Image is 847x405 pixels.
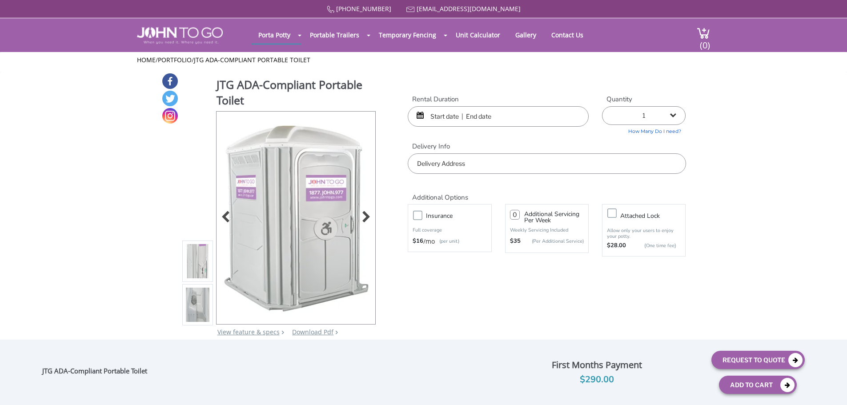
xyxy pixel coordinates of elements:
[162,73,178,89] a: Facebook
[42,367,152,378] div: JTG ADA-Compliant Portable Toilet
[521,238,584,245] p: (Per Additional Service)
[406,7,415,12] img: Mail
[335,330,338,334] img: chevron.png
[162,108,178,124] a: Instagram
[162,91,178,106] a: Twitter
[711,351,805,369] button: Request To Quote
[137,27,223,44] img: JOHN to go
[413,237,486,246] div: /mo
[292,328,333,336] a: Download Pdf
[489,373,704,387] div: $290.00
[408,142,686,151] label: Delivery Info
[137,56,710,64] ul: / /
[158,56,192,64] a: Portfolio
[408,153,686,174] input: Delivery Address
[510,237,521,246] strong: $35
[408,106,589,127] input: Start date | End date
[252,26,297,44] a: Porta Potty
[303,26,366,44] a: Portable Trailers
[510,210,520,220] input: 0
[509,26,543,44] a: Gallery
[182,339,377,348] div: Colors may vary
[408,95,589,104] label: Rental Duration
[607,228,681,239] p: Allow only your users to enjoy your potty.
[602,125,686,135] a: How Many Do I need?
[607,241,626,250] strong: $28.00
[408,183,686,202] h2: Additional Options
[449,26,507,44] a: Unit Calculator
[426,210,495,221] h3: Insurance
[217,328,280,336] a: View feature & specs
[186,156,210,366] img: Product
[620,210,690,221] h3: Attached lock
[372,26,443,44] a: Temporary Fencing
[545,26,590,44] a: Contact Us
[194,56,310,64] a: JTG ADA-Compliant Portable Toilet
[510,227,584,233] p: Weekly Servicing Included
[281,330,284,334] img: right arrow icon
[699,32,710,51] span: (0)
[137,56,156,64] a: Home
[524,211,584,224] h3: Additional Servicing Per Week
[435,237,459,246] p: (per unit)
[602,95,686,104] label: Quantity
[217,77,377,110] h1: JTG ADA-Compliant Portable Toilet
[413,237,423,246] strong: $16
[413,226,486,235] p: Full coverage
[223,112,369,321] img: Product
[630,241,676,250] p: {One time fee}
[336,4,391,13] a: [PHONE_NUMBER]
[719,376,797,394] button: Add To Cart
[417,4,521,13] a: [EMAIL_ADDRESS][DOMAIN_NAME]
[697,27,710,39] img: cart a
[489,357,704,373] div: First Months Payment
[327,6,334,13] img: Call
